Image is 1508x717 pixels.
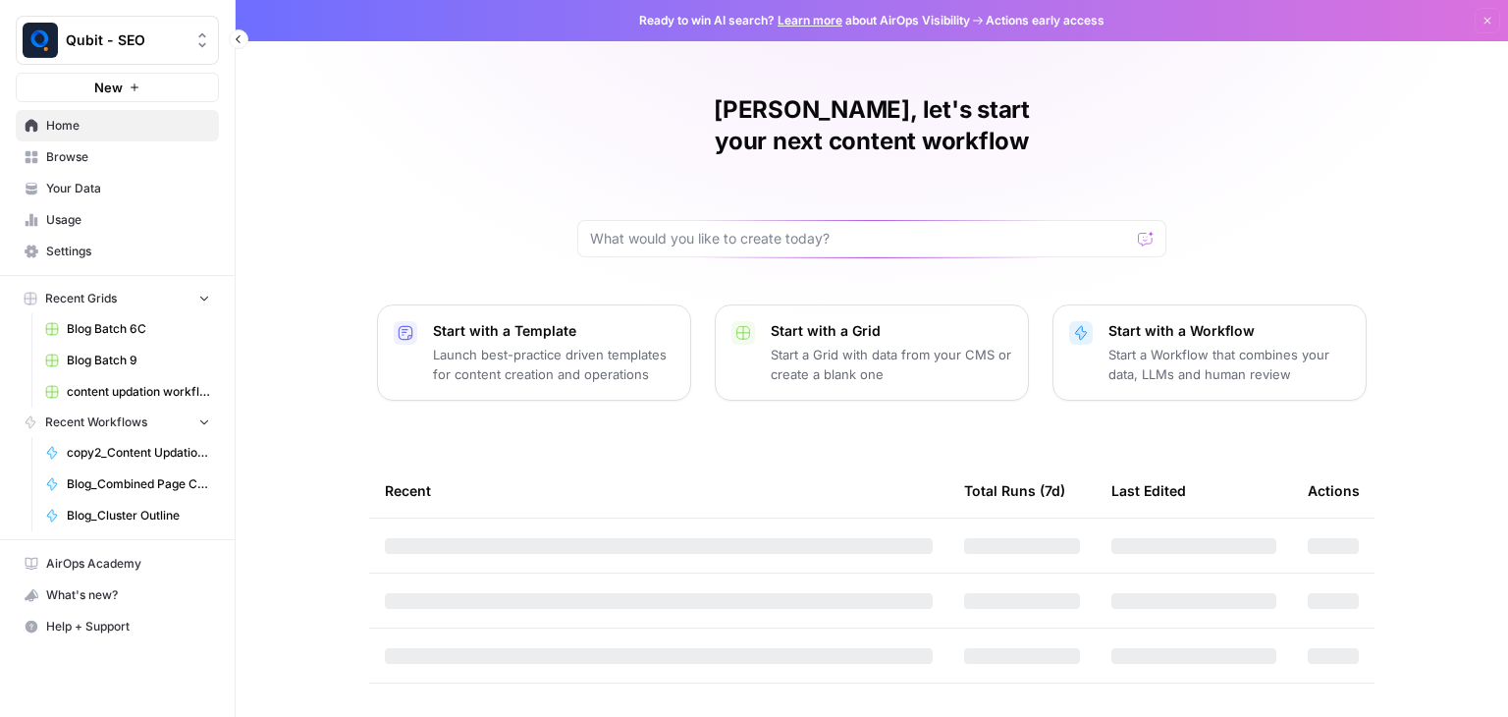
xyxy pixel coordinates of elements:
[67,320,210,338] span: Blog Batch 6C
[67,444,210,462] span: copy2_Content Updation V4 Workflow
[16,110,219,141] a: Home
[433,321,674,341] p: Start with a Template
[94,78,123,97] span: New
[46,555,210,573] span: AirOps Academy
[67,383,210,401] span: content updation workflow
[577,94,1166,157] h1: [PERSON_NAME], let's start your next content workflow
[36,345,219,376] a: Blog Batch 9
[433,345,674,384] p: Launch best-practice driven templates for content creation and operations
[16,611,219,642] button: Help + Support
[36,376,219,408] a: content updation workflow
[16,236,219,267] a: Settings
[45,414,147,431] span: Recent Workflows
[36,469,219,500] a: Blog_Combined Page Content analysis v2
[46,243,210,260] span: Settings
[771,345,1012,384] p: Start a Grid with data from your CMS or create a blank one
[16,73,219,102] button: New
[986,12,1104,29] span: Actions early access
[66,30,185,50] span: Qubit - SEO
[964,464,1065,518] div: Total Runs (7d)
[67,475,210,493] span: Blog_Combined Page Content analysis v2
[46,211,210,229] span: Usage
[46,148,210,166] span: Browse
[16,16,219,65] button: Workspace: Qubit - SEO
[16,408,219,437] button: Recent Workflows
[771,321,1012,341] p: Start with a Grid
[16,284,219,313] button: Recent Grids
[16,579,219,611] button: What's new?
[590,229,1130,248] input: What would you like to create today?
[16,548,219,579] a: AirOps Academy
[67,352,210,369] span: Blog Batch 9
[46,117,210,135] span: Home
[385,464,933,518] div: Recent
[46,618,210,635] span: Help + Support
[1052,304,1367,401] button: Start with a WorkflowStart a Workflow that combines your data, LLMs and human review
[377,304,691,401] button: Start with a TemplateLaunch best-practice driven templates for content creation and operations
[36,500,219,531] a: Blog_Cluster Outline
[45,290,117,307] span: Recent Grids
[17,580,218,610] div: What's new?
[16,204,219,236] a: Usage
[1308,464,1360,518] div: Actions
[16,173,219,204] a: Your Data
[715,304,1029,401] button: Start with a GridStart a Grid with data from your CMS or create a blank one
[778,13,842,28] a: Learn more
[46,180,210,197] span: Your Data
[1111,464,1186,518] div: Last Edited
[1108,321,1350,341] p: Start with a Workflow
[67,507,210,524] span: Blog_Cluster Outline
[16,141,219,173] a: Browse
[1108,345,1350,384] p: Start a Workflow that combines your data, LLMs and human review
[639,12,970,29] span: Ready to win AI search? about AirOps Visibility
[36,313,219,345] a: Blog Batch 6C
[36,437,219,469] a: copy2_Content Updation V4 Workflow
[23,23,58,58] img: Qubit - SEO Logo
